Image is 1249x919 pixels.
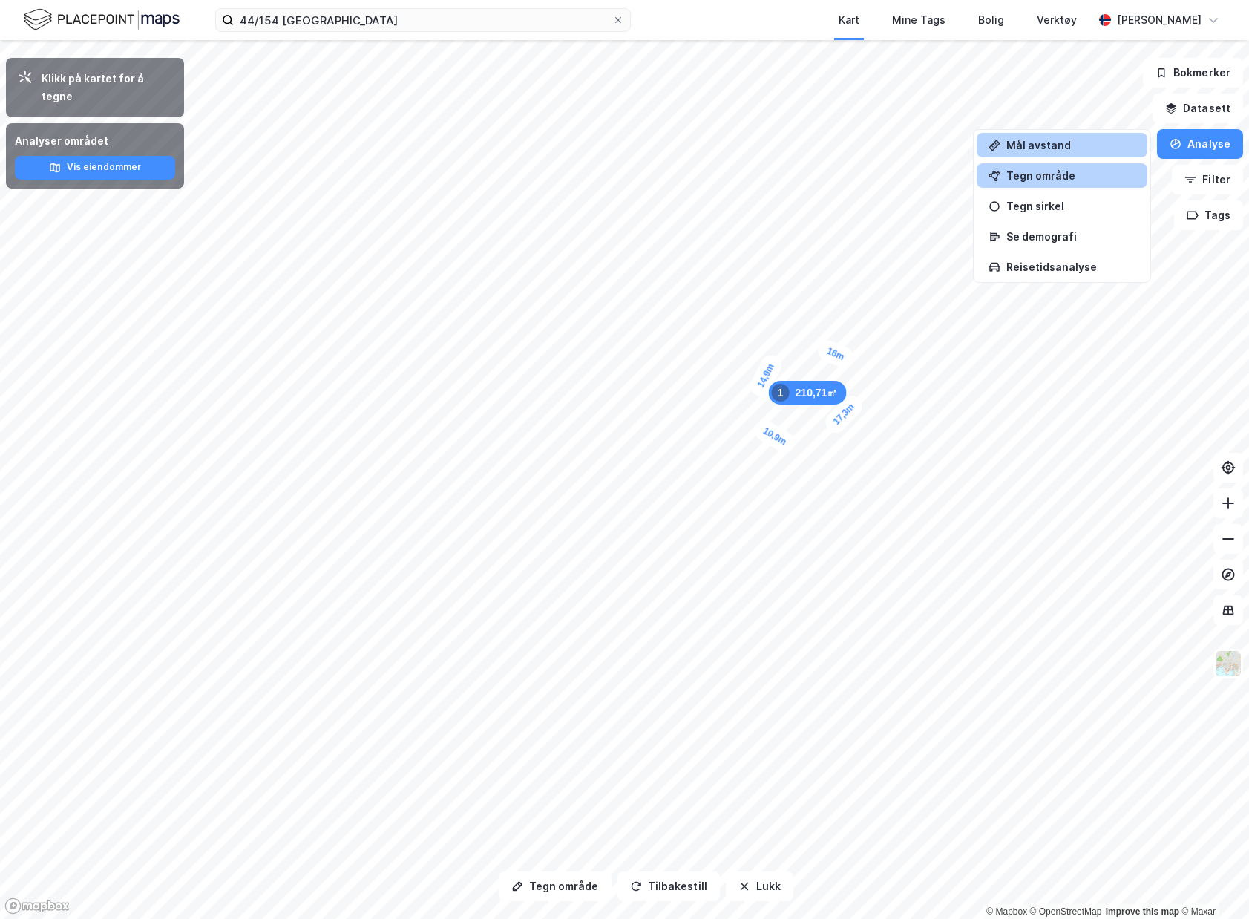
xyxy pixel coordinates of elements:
[751,416,799,457] div: Map marker
[1037,11,1077,29] div: Verktøy
[1006,200,1135,212] div: Tegn sirkel
[747,352,784,399] div: Map marker
[772,384,790,402] div: 1
[1106,906,1179,917] a: Improve this map
[1143,58,1243,88] button: Bokmerker
[986,906,1027,917] a: Mapbox
[617,871,720,901] button: Tilbakestill
[15,156,175,180] button: Vis eiendommer
[1214,650,1242,678] img: Z
[1174,200,1243,230] button: Tags
[42,70,172,105] div: Klikk på kartet for å tegne
[892,11,945,29] div: Mine Tags
[1157,129,1243,159] button: Analyse
[1006,139,1135,151] div: Mål avstand
[1172,165,1243,194] button: Filter
[1175,848,1249,919] iframe: Chat Widget
[1153,94,1243,123] button: Datasett
[1175,848,1249,919] div: Kontrollprogram for chat
[1006,230,1135,243] div: Se demografi
[839,11,859,29] div: Kart
[499,871,612,901] button: Tegn område
[4,897,70,915] a: Mapbox homepage
[15,132,175,150] div: Analyser området
[822,391,867,436] div: Map marker
[1030,906,1102,917] a: OpenStreetMap
[1006,261,1135,273] div: Reisetidsanalyse
[726,871,793,901] button: Lukk
[24,7,180,33] img: logo.f888ab2527a4732fd821a326f86c7f29.svg
[815,338,856,371] div: Map marker
[234,9,612,31] input: Søk på adresse, matrikkel, gårdeiere, leietakere eller personer
[1006,169,1135,182] div: Tegn område
[1117,11,1202,29] div: [PERSON_NAME]
[769,381,847,405] div: Map marker
[978,11,1004,29] div: Bolig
